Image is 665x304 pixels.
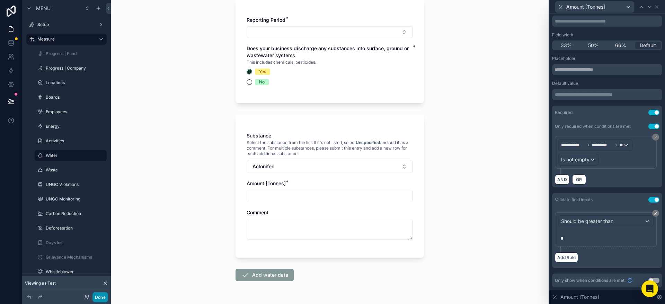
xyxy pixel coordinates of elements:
[46,254,105,260] label: Grievance Mechanisms
[46,138,105,144] label: Activities
[558,215,654,227] button: Should be greater than
[46,269,105,275] label: Whistleblower
[35,208,107,219] a: Carbon Reduction
[35,121,107,132] a: Energy
[552,32,573,38] label: Field width
[560,294,599,301] span: Amount [Tonnes]
[555,175,569,185] button: AND
[46,80,105,86] label: Locations
[35,164,107,176] a: Waste
[26,34,107,45] a: Measure
[36,5,51,12] span: Menu
[35,266,107,277] a: Whistleblower
[247,26,413,38] button: Select Button
[46,182,105,187] label: UNGC Violations
[46,124,105,129] label: Energy
[552,81,578,86] label: Default value
[46,240,105,245] label: Days lost
[46,211,105,216] label: Carbon Reduction
[555,197,593,203] div: Validate field inputs
[46,51,105,56] label: Progress | Fund
[615,42,626,49] span: 66%
[555,1,635,13] button: Amount [Tonnes]
[247,160,413,173] button: Select Button
[26,19,107,30] a: Setup
[555,124,631,129] div: Only required when conditions are met
[552,16,662,27] div: scrollable content
[252,163,274,170] span: Aclonifen
[35,63,107,74] a: Progress | Company
[35,194,107,205] a: UNGC Monitoring
[555,252,578,262] button: Add Rule
[35,179,107,190] a: UNGC Violations
[35,135,107,146] a: Activities
[561,156,589,163] span: Is not empty
[25,280,56,286] span: Viewing as Test
[247,45,409,58] span: Does your business discharge any substances into surface, ground or wastewater systems
[92,292,108,302] button: Done
[259,79,265,85] div: No
[46,196,105,202] label: UNGC Monitoring
[46,95,105,100] label: Boards
[46,225,105,231] label: Deforestation
[46,65,105,71] label: Progress | Company
[35,92,107,103] a: Boards
[641,280,658,297] div: Open Intercom Messenger
[572,175,586,185] button: OR
[247,60,316,65] span: This includes chemicals, pesticides.
[561,42,572,49] span: 33%
[46,153,103,158] label: Water
[35,106,107,117] a: Employees
[37,36,93,42] label: Measure
[552,56,576,61] label: Placeholder
[575,177,584,182] span: OR
[247,209,268,215] span: Comment
[247,17,285,23] span: Reporting Period
[588,42,599,49] span: 50%
[247,180,286,186] span: Amount [Tonnes]
[35,237,107,248] a: Days lost
[561,218,613,225] span: Should be greater than
[35,252,107,263] a: Grievance Mechanisms
[356,140,380,145] strong: Unspecified
[35,48,107,59] a: Progress | Fund
[46,167,105,173] label: Waste
[640,42,656,49] span: Default
[35,150,107,161] a: Water
[259,69,266,75] div: Yes
[555,110,573,115] div: Required
[247,133,271,138] span: Substance
[558,154,599,166] button: Is not empty
[35,77,107,88] a: Locations
[247,140,413,157] span: Select the substance from the list. If it's not listed, select and add it as a comment. For multi...
[35,223,107,234] a: Deforestation
[46,109,105,115] label: Employees
[566,3,605,10] span: Amount [Tonnes]
[555,278,624,283] span: Only show when conditions are met
[37,22,96,27] label: Setup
